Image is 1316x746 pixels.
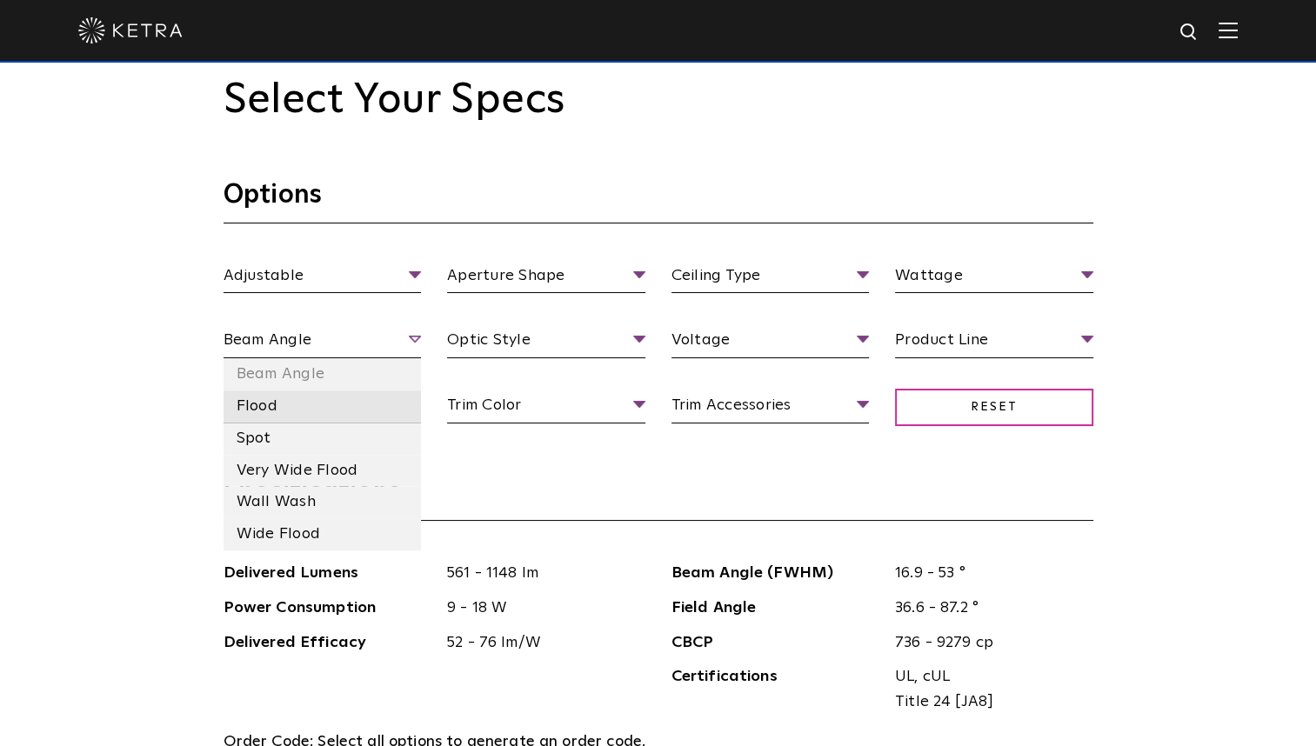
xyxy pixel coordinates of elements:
h3: Options [224,178,1093,223]
span: Aperture Shape [447,263,645,294]
img: Hamburger%20Nav.svg [1219,22,1238,38]
span: 16.9 - 53 ° [882,561,1093,586]
img: ketra-logo-2019-white [78,17,183,43]
span: Wattage [895,263,1093,294]
span: 736 - 9279 cp [882,630,1093,656]
span: Ceiling Type [671,263,870,294]
img: search icon [1179,22,1200,43]
span: 9 - 18 W [434,596,645,621]
span: Power Consumption [224,596,435,621]
span: Reset [895,389,1093,426]
span: 36.6 - 87.2 ° [882,596,1093,621]
li: Beam Angle [224,358,422,390]
span: 561 - 1148 lm [434,561,645,586]
span: Beam Angle [224,328,422,358]
span: Optic Style [447,328,645,358]
span: UL, cUL [895,664,1080,689]
span: Product Line [895,328,1093,358]
span: Trim Color [447,393,645,423]
span: Beam Angle (FWHM) [671,561,883,586]
span: Delivered Efficacy [224,630,435,656]
span: Trim Accessories [671,393,870,423]
span: Delivered Lumens [224,561,435,586]
li: Very Wide Flood [224,455,422,487]
span: Field Angle [671,596,883,621]
span: CBCP [671,630,883,656]
li: Spot [224,423,422,455]
span: Certifications [671,664,883,715]
li: Wall Wash [224,486,422,518]
span: Voltage [671,328,870,358]
span: Title 24 [JA8] [895,689,1080,715]
li: Wide Flood [224,518,422,550]
li: Flood [224,390,422,423]
h3: Specifications [224,476,1093,521]
span: 52 - 76 lm/W [434,630,645,656]
h2: Select Your Specs [224,76,1093,126]
span: Adjustable [224,263,422,294]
